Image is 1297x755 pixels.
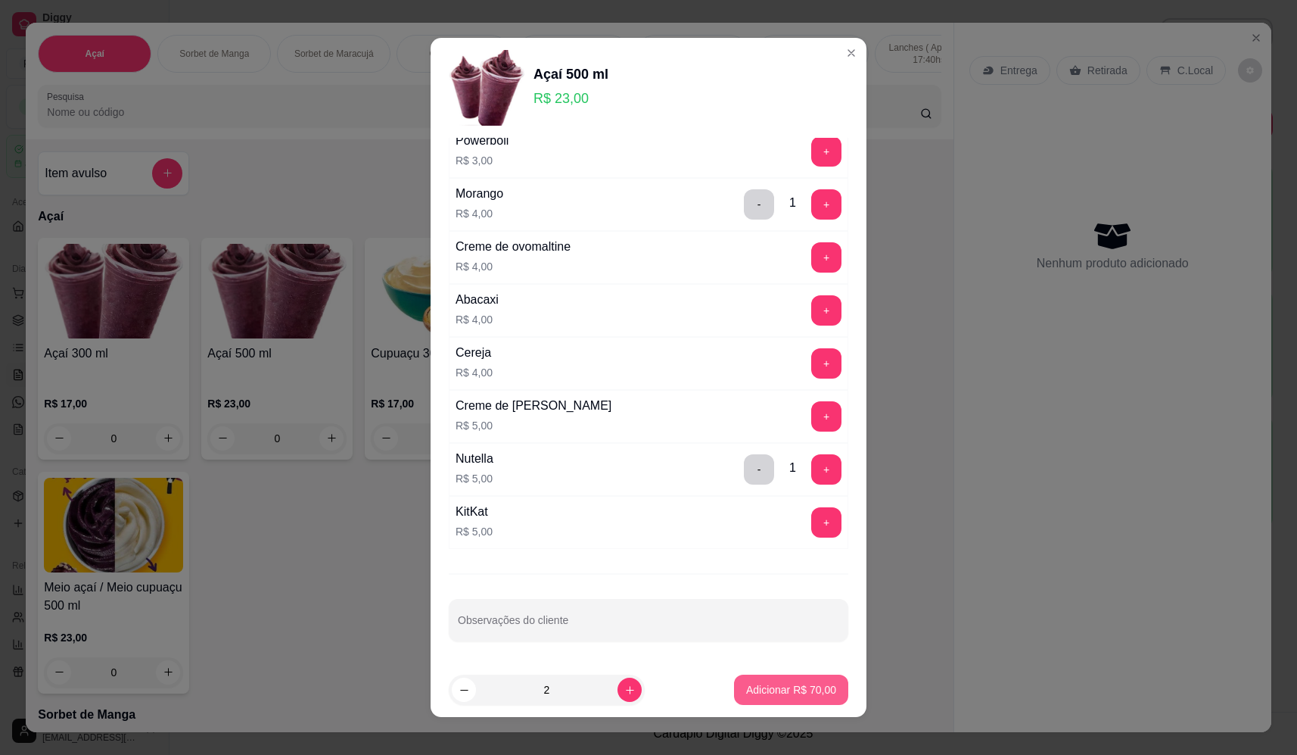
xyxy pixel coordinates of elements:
[456,344,493,362] div: Cereja
[456,153,509,168] p: R$ 3,00
[734,675,848,705] button: Adicionar R$ 70,00
[811,136,841,167] button: add
[456,397,611,415] div: Creme de [PERSON_NAME]
[617,678,642,702] button: increase-product-quantity
[456,365,493,380] p: R$ 4,00
[456,206,503,221] p: R$ 4,00
[533,64,608,85] div: Açaí 500 ml
[811,401,841,432] button: add
[744,454,774,485] button: delete
[746,682,836,697] p: Adicionar R$ 70,00
[456,238,571,256] div: Creme de ovomaltine
[456,524,493,539] p: R$ 5,00
[456,503,493,521] div: KitKat
[789,194,796,212] div: 1
[811,189,841,220] button: add
[456,185,503,203] div: Morango
[456,450,493,468] div: Nutella
[811,242,841,273] button: add
[452,678,476,702] button: decrease-product-quantity
[458,619,839,634] input: Observações do cliente
[811,295,841,326] button: add
[456,312,499,327] p: R$ 4,00
[811,454,841,485] button: add
[744,189,774,220] button: delete
[449,50,524,126] img: product-image
[839,41,863,65] button: Close
[811,507,841,538] button: add
[456,259,571,274] p: R$ 4,00
[533,88,608,109] p: R$ 23,00
[456,291,499,309] div: Abacaxi
[456,418,611,433] p: R$ 5,00
[811,348,841,379] button: add
[456,132,509,150] div: Powerboll
[456,471,493,486] p: R$ 5,00
[789,459,796,477] div: 1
